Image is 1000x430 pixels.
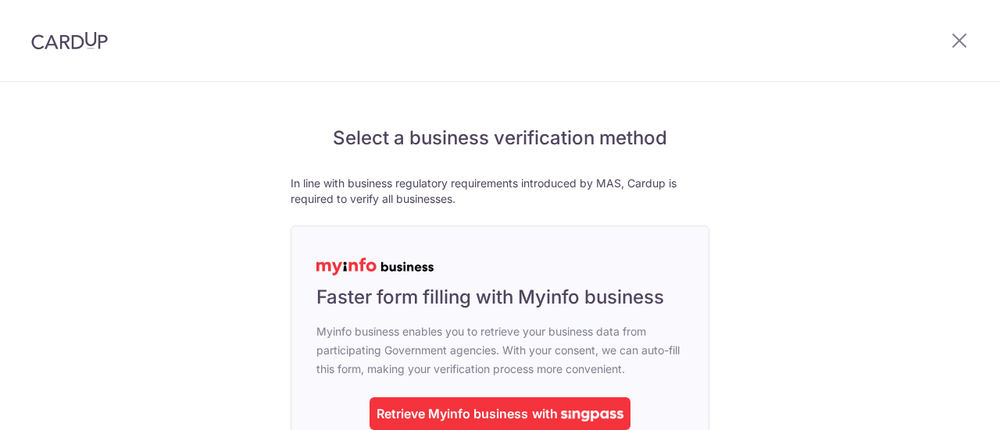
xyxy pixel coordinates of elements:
p: In line with business regulatory requirements introduced by MAS, Cardup is required to verify all... [291,176,709,207]
span: Myinfo business enables you to retrieve your business data from participating Government agencies... [316,322,684,378]
div: Retrieve Myinfo business [377,404,528,423]
h5: Select a business verification method [291,126,709,151]
span: with [532,406,558,421]
img: MyInfoLogo [316,258,434,275]
img: CardUp [31,31,108,50]
img: singpass [561,410,623,421]
span: Faster form filling with Myinfo business [316,285,664,310]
